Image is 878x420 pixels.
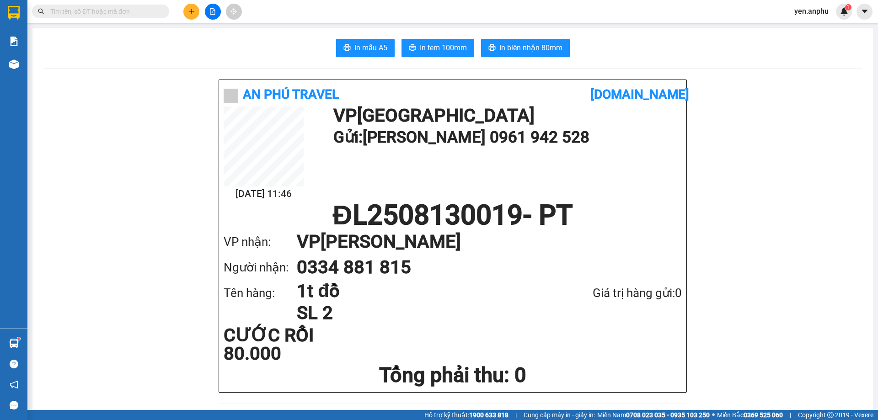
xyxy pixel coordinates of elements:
h1: Gửi: [PERSON_NAME] 0961 942 528 [333,125,677,150]
span: printer [409,44,416,53]
span: Cung cấp máy in - giấy in: [524,410,595,420]
span: question-circle [10,360,18,368]
strong: 0369 525 060 [744,411,783,419]
button: printerIn biên nhận 80mm [481,39,570,57]
h1: 0334 881 815 [297,255,664,280]
span: printer [488,44,496,53]
div: CƯỚC RỒI 80.000 [224,326,375,363]
span: message [10,401,18,409]
strong: 1900 633 818 [469,411,509,419]
span: | [515,410,517,420]
span: 1 [846,4,850,11]
div: Người nhận: [224,258,297,277]
h1: SL 2 [297,302,544,324]
span: In mẫu A5 [354,42,387,53]
h1: 1t đồ [297,280,544,302]
span: Hỗ trợ kỹ thuật: [424,410,509,420]
span: aim [230,8,237,15]
button: file-add [205,4,221,20]
span: yen.anphu [787,5,836,17]
h1: Tổng phải thu: 0 [224,363,682,388]
span: caret-down [861,7,869,16]
b: [DOMAIN_NAME] [590,87,689,102]
span: file-add [209,8,216,15]
b: An Phú Travel [243,87,339,102]
span: printer [343,44,351,53]
sup: 1 [845,4,851,11]
button: plus [183,4,199,20]
button: aim [226,4,242,20]
img: warehouse-icon [9,339,19,348]
span: copyright [827,412,834,418]
img: icon-new-feature [840,7,848,16]
span: | [790,410,791,420]
div: VP nhận: [224,233,297,251]
span: In biên nhận 80mm [499,42,562,53]
span: notification [10,380,18,389]
h1: VP [GEOGRAPHIC_DATA] [333,106,677,125]
sup: 1 [17,337,20,340]
span: ⚪️ [712,413,715,417]
div: Tên hàng: [224,284,297,303]
div: Giá trị hàng gửi: 0 [544,284,682,303]
span: Miền Bắc [717,410,783,420]
input: Tìm tên, số ĐT hoặc mã đơn [50,6,158,16]
h1: ĐL2508130019 - PT [224,202,682,229]
h2: [DATE] 11:46 [224,186,304,202]
button: printerIn mẫu A5 [336,39,395,57]
img: solution-icon [9,37,19,46]
span: Miền Nam [597,410,710,420]
span: plus [188,8,195,15]
span: search [38,8,44,15]
img: warehouse-icon [9,59,19,69]
h1: VP [PERSON_NAME] [297,229,664,255]
button: printerIn tem 100mm [402,39,474,57]
img: logo-vxr [8,6,20,20]
button: caret-down [857,4,873,20]
strong: 0708 023 035 - 0935 103 250 [626,411,710,419]
span: In tem 100mm [420,42,467,53]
